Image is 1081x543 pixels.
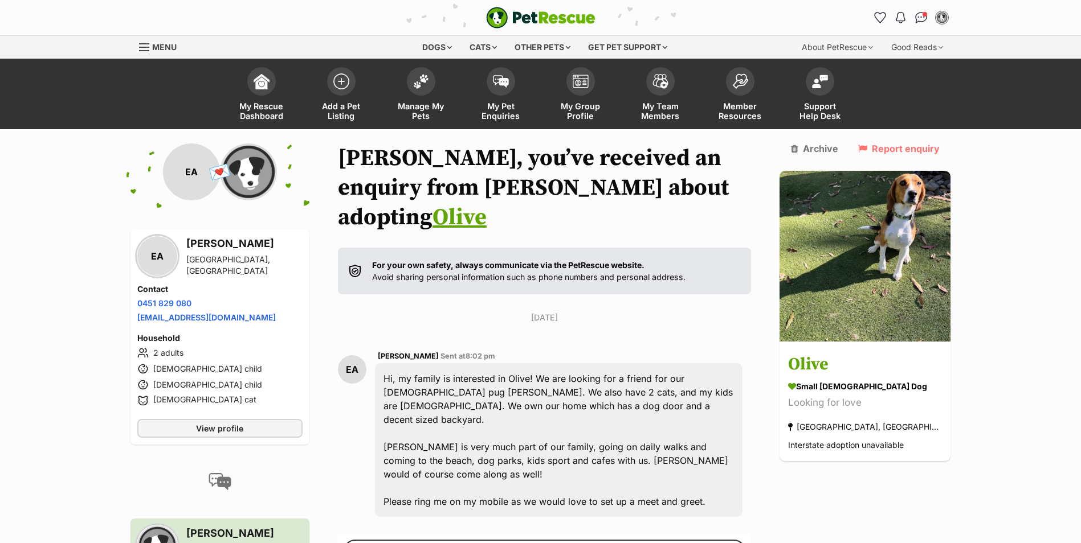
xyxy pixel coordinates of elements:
a: Add a Pet Listing [301,61,381,129]
span: Sent at [440,352,495,360]
h3: [PERSON_NAME] [186,236,303,252]
button: Notifications [892,9,910,27]
img: Olive [780,171,951,342]
img: notifications-46538b983faf8c2785f20acdc204bb7945ddae34d4c08c2a6579f10ce5e182be.svg [896,12,905,23]
div: Good Reads [883,36,951,59]
img: team-members-icon-5396bd8760b3fe7c0b43da4ab00e1e3bb1a5d9ba89233759b79545d2d3fc5d0d.svg [652,74,668,89]
img: help-desk-icon-fdf02630f3aa405de69fd3d07c3f3aa587a6932b1a1747fa1d2bba05be0121f9.svg [812,75,828,88]
img: dashboard-icon-eb2f2d2d3e046f16d808141f083e7271f6b2e854fb5c12c21221c1fb7104beca.svg [254,73,270,89]
p: Avoid sharing personal information such as phone numbers and personal address. [372,259,686,283]
div: EA [338,355,366,384]
h4: Household [137,332,303,344]
a: View profile [137,419,303,438]
div: Other pets [507,36,578,59]
a: Archive [791,143,838,154]
ul: Account quick links [871,9,951,27]
li: [DEMOGRAPHIC_DATA] child [137,362,303,376]
img: manage-my-pets-icon-02211641906a0b7f246fdf0571729dbe1e7629f14944591b6c1af311fb30b64b.svg [413,74,429,89]
span: Member Resources [715,101,766,121]
span: Interstate adoption unavailable [788,441,904,450]
a: Menu [139,36,185,56]
a: Manage My Pets [381,61,461,129]
a: Favourites [871,9,890,27]
span: 💌 [207,160,232,184]
div: Cats [462,36,505,59]
span: My Pet Enquiries [475,101,527,121]
a: [EMAIL_ADDRESS][DOMAIN_NAME] [137,312,276,322]
div: Looking for love [788,396,942,411]
span: Menu [152,42,177,52]
div: Dogs [414,36,460,59]
div: Get pet support [580,36,675,59]
img: Forster Tuncurry Boarding Kennels & Cattery Rescue profile pic [220,143,277,200]
span: View profile [196,422,243,434]
button: My account [933,9,951,27]
div: small [DEMOGRAPHIC_DATA] Dog [788,381,942,393]
span: 8:02 pm [466,352,495,360]
img: add-pet-listing-icon-0afa8454b4691262ce3f59096e99ab1cd57d4a30225e0717b998d2c9b9846f56.svg [333,73,349,89]
img: logo-e224e6f780fb5917bec1dbf3a21bbac754714ae5b6737aabdf751b685950b380.svg [486,7,595,28]
a: Support Help Desk [780,61,860,129]
img: chat-41dd97257d64d25036548639549fe6c8038ab92f7586957e7f3b1b290dea8141.svg [915,12,927,23]
a: 0451 829 080 [137,298,191,308]
h4: Contact [137,283,303,295]
a: Member Resources [700,61,780,129]
div: About PetRescue [794,36,881,59]
a: Conversations [912,9,931,27]
div: EA [163,143,220,200]
h3: [PERSON_NAME] [186,525,303,541]
img: conversation-icon-4a6f8262b818ee0b60e3300018af0b2d0b884aa5de6e9bcb8d3d4eeb1a70a7c4.svg [209,473,231,490]
h3: Olive [788,352,942,378]
a: Olive small [DEMOGRAPHIC_DATA] Dog Looking for love [GEOGRAPHIC_DATA], [GEOGRAPHIC_DATA] Intersta... [780,344,951,462]
li: 2 adults [137,346,303,360]
span: Manage My Pets [395,101,447,121]
li: [DEMOGRAPHIC_DATA] child [137,378,303,392]
div: Hi, my family is interested in Olive! We are looking for a friend for our [DEMOGRAPHIC_DATA] pug ... [375,363,743,517]
p: [DATE] [338,311,752,323]
li: [DEMOGRAPHIC_DATA] cat [137,394,303,408]
h1: [PERSON_NAME], you’ve received an enquiry from [PERSON_NAME] about adopting [338,143,752,232]
img: group-profile-icon-3fa3cf56718a62981997c0bc7e787c4b2cf8bcc04b72c1350f741eb67cf2f40e.svg [573,75,589,88]
a: My Pet Enquiries [461,61,541,129]
span: Add a Pet Listing [316,101,367,121]
span: My Group Profile [555,101,606,121]
a: PetRescue [486,7,595,28]
div: EA [137,236,177,276]
span: Support Help Desk [794,101,846,121]
span: My Rescue Dashboard [236,101,287,121]
a: My Team Members [621,61,700,129]
div: [GEOGRAPHIC_DATA], [GEOGRAPHIC_DATA] [186,254,303,277]
div: [GEOGRAPHIC_DATA], [GEOGRAPHIC_DATA] [788,419,942,435]
img: member-resources-icon-8e73f808a243e03378d46382f2149f9095a855e16c252ad45f914b54edf8863c.svg [732,73,748,89]
a: Olive [433,203,487,232]
img: Sarah Rollan profile pic [936,12,948,23]
a: My Rescue Dashboard [222,61,301,129]
img: pet-enquiries-icon-7e3ad2cf08bfb03b45e93fb7055b45f3efa6380592205ae92323e6603595dc1f.svg [493,75,509,88]
span: [PERSON_NAME] [378,352,439,360]
span: My Team Members [635,101,686,121]
strong: For your own safety, always communicate via the PetRescue website. [372,260,644,270]
a: Report enquiry [858,143,940,154]
a: My Group Profile [541,61,621,129]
